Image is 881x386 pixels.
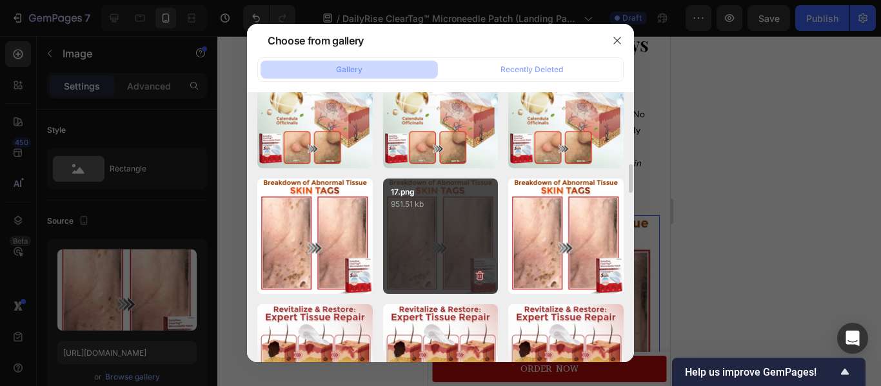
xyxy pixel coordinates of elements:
p: With consistent nightly wear, many users see *. No appointments, no disruption—just a simple nigh... [12,53,230,151]
strong: noticeable drying and shrinking in 3–5 days [25,72,198,83]
img: image [508,179,624,294]
p: 17.png [391,186,491,198]
button: Gallery [261,61,438,79]
div: Choose from gallery [268,33,364,48]
span: Help us improve GemPages! [685,366,837,378]
button: Order Now [4,320,238,346]
div: Image [26,161,54,173]
p: 951.51 kb [391,198,491,211]
i: *Individual results vary. For common cosmetic skin tags only. [12,121,213,148]
button: Show survey - Help us improve GemPages! [685,364,853,380]
div: Open Intercom Messenger [837,323,868,354]
div: Recently Deleted [500,64,563,75]
img: image [383,53,499,168]
img: image [257,53,373,168]
img: image [508,53,624,168]
button: Recently Deleted [443,61,620,79]
div: Order Now [92,325,150,341]
div: Gallery [336,64,362,75]
img: image [257,179,373,294]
